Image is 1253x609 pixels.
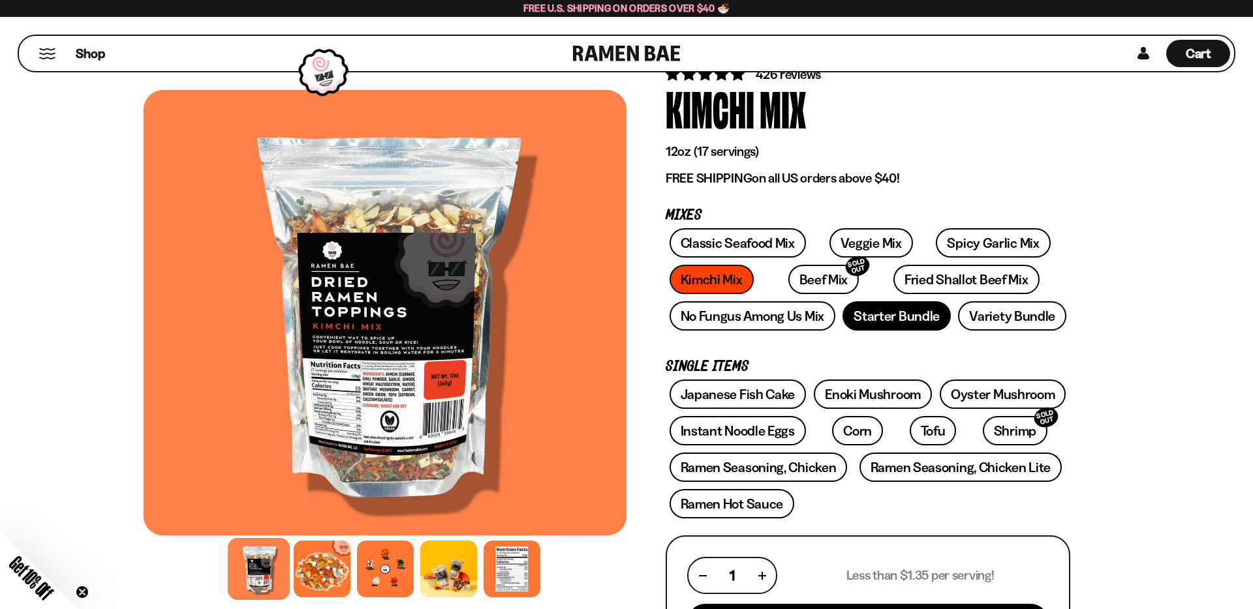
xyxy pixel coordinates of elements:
[859,453,1062,482] a: Ramen Seasoning, Chicken Lite
[670,416,806,445] a: Instant Noodle Eggs
[829,228,913,258] a: Veggie Mix
[666,83,754,132] div: Kimchi
[670,301,835,331] a: No Fungus Among Us Mix
[936,228,1050,258] a: Spicy Garlic Mix
[523,2,730,14] span: Free U.S. Shipping on Orders over $40 🍜
[670,453,848,482] a: Ramen Seasoning, Chicken
[670,489,795,518] a: Ramen Hot Sauce
[670,228,806,258] a: Classic Seafood Mix
[1166,36,1230,71] a: Cart
[666,361,1070,373] p: Single Items
[843,301,951,331] a: Starter Bundle
[843,254,872,279] div: SOLD OUT
[846,567,995,584] p: Less than $1.35 per serving!
[666,170,752,186] strong: FREE SHIPPING
[39,48,56,59] button: Mobile Menu Trigger
[76,40,105,67] a: Shop
[666,209,1070,222] p: Mixes
[76,586,89,599] button: Close teaser
[666,143,1070,160] p: 12oz (17 servings)
[814,379,932,409] a: Enoki Mushroom
[893,265,1039,294] a: Fried Shallot Beef Mix
[760,83,806,132] div: Mix
[6,552,57,603] span: Get 10% Off
[910,416,957,445] a: Tofu
[832,416,883,445] a: Corn
[983,416,1047,445] a: ShrimpSOLD OUT
[76,45,105,63] span: Shop
[666,170,1070,186] p: on all US orders above $40!
[788,265,859,294] a: Beef MixSOLD OUT
[730,567,735,584] span: 1
[670,379,807,409] a: Japanese Fish Cake
[1186,46,1211,61] span: Cart
[958,301,1066,331] a: Variety Bundle
[1032,405,1060,430] div: SOLD OUT
[940,379,1066,409] a: Oyster Mushroom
